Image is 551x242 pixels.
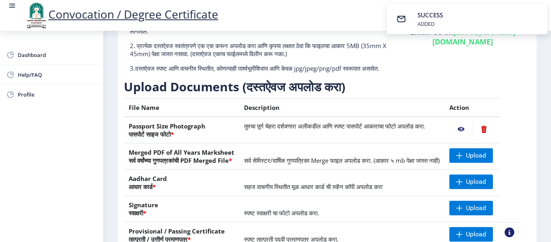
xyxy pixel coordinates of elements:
th: Signature स्वाक्षरी [124,196,239,222]
nb-action: View Sample PDC [505,227,514,237]
nb-action: Delete File [473,122,495,137]
span: SUCCESS [417,11,443,19]
span: सर्व सेमिस्टर/वार्षिक गुणपत्रिका Merge फाइल अपलोड करा. (आकार ५ mb पेक्षा जास्त नाही) [244,156,440,164]
th: File Name [124,99,239,117]
th: Passport Size Photograph पासपोर्ट साइज फोटो [124,117,239,143]
p: 3.दस्तऐवज स्पष्ट आणि वाचनीय स्थितीत, कोणत्याही पार्श्वभूमीशिवाय आणि केवळ jpg/jpeg/png/pdf स्वरूपा... [130,64,389,72]
span: Profile [18,90,97,99]
nb-action: View File [449,122,473,137]
a: Convocation / Degree Certificate [24,6,218,22]
th: Action [445,99,500,117]
td: तुमचा पूर्ण चेहरा दर्शवणारा अलीकडील आणि स्पष्ट पासपोर्ट आकाराचा फोटो अपलोड करा. [239,117,445,143]
span: Upload [466,152,486,160]
span: Help/FAQ [18,70,97,80]
div: ADDED [417,20,445,27]
th: Description [239,99,445,117]
p: 2. प्रत्येक दस्तऐवज स्वतंत्रपणे एक एक करून अपलोड करा आणि कृपया लक्षात ठेवा कि फाइलचा आकार 5MB (35... [130,42,389,58]
span: Upload [466,230,486,238]
span: स्पष्ट स्वाक्षरी चा फोटो अपलोड करा. [244,209,319,217]
span: सहज वाचनीय स्थितीत मूळ आधार कार्ड ची स्कॅन कॉपी अपलोड करा [244,183,382,191]
img: logo [24,2,48,29]
span: Upload [466,204,486,212]
span: Upload [466,178,486,186]
th: Merged PDF of All Years Marksheet सर्व वर्षांच्या गुणपत्रकांची PDF Merged File [124,143,239,170]
h3: Upload Documents (दस्तऐवज अपलोड करा) [124,79,519,95]
th: Aadhar Card आधार कार्ड [124,170,239,196]
span: Dashboard [18,50,97,60]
